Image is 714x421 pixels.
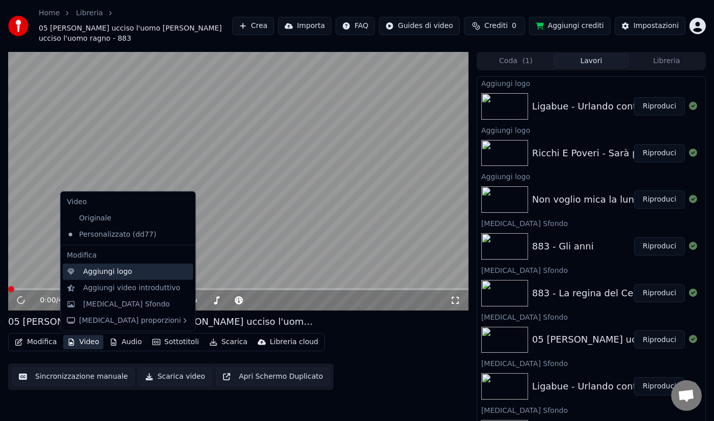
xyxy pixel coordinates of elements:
div: 883 - Gli anni [532,239,594,254]
a: Home [39,8,60,18]
span: 05 [PERSON_NAME] ucciso l'uomo [PERSON_NAME] ucciso l'uomo ragno - 883 [39,23,232,44]
span: Crediti [484,21,508,31]
button: Riproduci [634,237,685,256]
div: Originale [63,210,178,227]
div: [MEDICAL_DATA] Sfondo [83,299,170,310]
button: Coda [478,53,554,68]
button: Riproduci [634,144,685,162]
div: Impostazioni [634,21,679,31]
div: Ricchi E Poveri - Sarà perché ti amo [532,146,696,160]
div: Ligabue - Urlando contro il cielo [532,99,678,114]
button: Guides di video [379,17,459,35]
button: Riproduci [634,190,685,209]
button: Apri Schermo Duplicato [216,368,329,386]
span: 0 [512,21,516,31]
img: youka [8,16,29,36]
div: [MEDICAL_DATA] proporzioni [63,313,193,329]
div: 05 [PERSON_NAME] ucciso l'uomo [PERSON_NAME] ucciso l'uomo ragno - 883 [8,315,314,329]
div: Non voglio mica la luna [532,192,640,207]
span: 0:00 [40,295,56,305]
div: 883 - La regina del Celebrità [532,286,663,300]
div: Aggiungi logo [477,170,705,182]
button: Sincronizzazione manuale [12,368,134,386]
button: Libreria [629,53,704,68]
div: Aggiungi logo [83,267,132,277]
div: / [40,295,64,305]
button: Lavori [554,53,629,68]
div: Aprire la chat [671,380,702,411]
div: Aggiungi logo [477,77,705,89]
nav: breadcrumb [39,8,232,44]
button: Riproduci [634,377,685,396]
button: Riproduci [634,330,685,349]
button: Scarica [205,335,252,349]
div: Libreria cloud [270,337,318,347]
div: [MEDICAL_DATA] Sfondo [477,404,705,416]
div: Video [63,194,193,210]
button: Sottotitoli [148,335,203,349]
button: Audio [105,335,146,349]
button: FAQ [336,17,375,35]
div: [MEDICAL_DATA] Sfondo [477,264,705,276]
div: Aggiungi video introduttivo [83,283,180,293]
button: Crea [232,17,274,35]
div: [MEDICAL_DATA] Sfondo [477,357,705,369]
div: Personalizzato (dd77) [63,227,178,243]
button: Impostazioni [615,17,685,35]
button: Video [63,335,103,349]
div: [MEDICAL_DATA] Sfondo [477,311,705,323]
span: ( 1 ) [523,56,533,66]
button: Scarica video [139,368,212,386]
button: Riproduci [634,97,685,116]
button: Crediti0 [464,17,525,35]
div: Ligabue - Urlando contro il cielo [532,379,678,394]
div: Modifica [63,247,193,264]
a: Libreria [76,8,103,18]
div: Aggiungi logo [477,124,705,136]
button: Aggiungi crediti [529,17,611,35]
button: Riproduci [634,284,685,302]
span: 4:11 [59,295,74,305]
button: Modifica [11,335,61,349]
div: [MEDICAL_DATA] Sfondo [477,217,705,229]
button: Importa [278,17,332,35]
